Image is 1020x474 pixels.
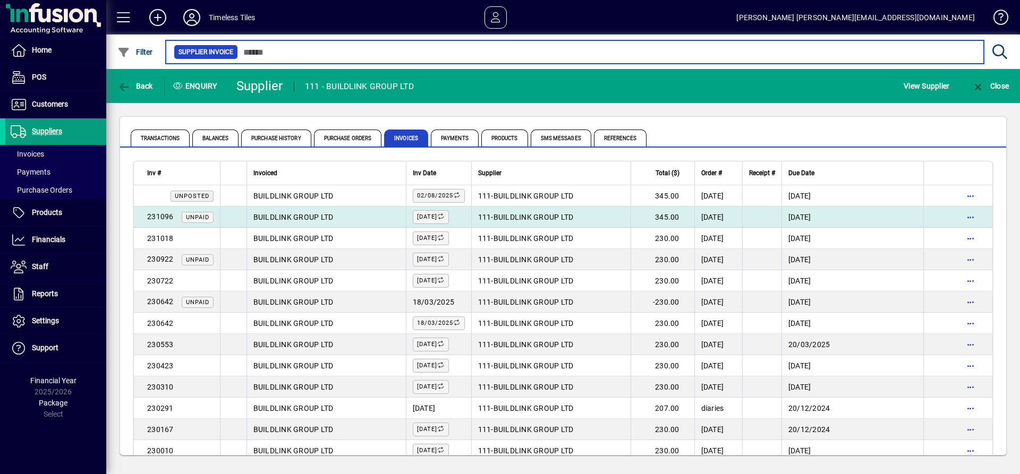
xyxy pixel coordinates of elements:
[11,150,44,158] span: Invoices
[478,383,491,391] span: 111
[494,340,574,349] span: BUILDLINK GROUP LTD
[253,404,334,412] span: BUILDLINK GROUP LTD
[32,289,58,298] span: Reports
[253,425,334,434] span: BUILDLINK GROUP LTD
[494,213,574,221] span: BUILDLINK GROUP LTD
[253,298,334,306] span: BUILDLINK GROUP LTD
[5,163,106,181] a: Payments
[631,313,694,334] td: 230.00
[175,193,209,200] span: Unposted
[471,270,631,291] td: -
[5,145,106,163] a: Invoices
[701,404,724,412] span: diaries
[413,167,465,179] div: Inv Date
[413,210,449,224] label: [DATE]
[788,167,814,179] span: Due Date
[781,334,923,355] td: 20/03/2025
[413,189,465,203] label: 02/08/2025
[471,249,631,270] td: -
[631,440,694,461] td: 230.00
[478,277,491,285] span: 111
[962,187,979,204] button: More options
[314,130,382,146] span: Purchase Orders
[478,167,624,179] div: Supplier
[471,228,631,249] td: -
[5,254,106,280] a: Staff
[788,167,917,179] div: Due Date
[478,404,491,412] span: 111
[253,167,399,179] div: Invoiced
[478,425,491,434] span: 111
[147,167,161,179] span: Inv #
[478,167,501,179] span: Supplier
[962,251,979,268] button: More options
[413,359,449,373] label: [DATE]
[962,230,979,247] button: More options
[478,234,491,243] span: 111
[32,235,65,244] span: Financials
[115,42,156,62] button: Filter
[781,440,923,461] td: [DATE]
[781,249,923,270] td: [DATE]
[494,192,574,200] span: BUILDLINK GROUP LTD
[631,334,694,355] td: 230.00
[147,425,174,434] span: 230167
[494,383,574,391] span: BUILDLINK GROUP LTD
[962,315,979,332] button: More options
[494,277,574,285] span: BUILDLINK GROUP LTD
[701,167,736,179] div: Order #
[39,399,67,407] span: Package
[147,446,174,455] span: 230010
[147,297,174,306] span: 230642
[209,9,255,26] div: Timeless Tiles
[594,130,647,146] span: References
[781,270,923,291] td: [DATE]
[5,181,106,199] a: Purchase Orders
[431,130,479,146] span: Payments
[962,442,979,459] button: More options
[471,440,631,461] td: -
[631,398,694,419] td: 207.00
[471,334,631,355] td: -
[147,167,214,179] div: Inv #
[904,77,949,94] span: View Supplier
[253,383,334,391] span: BUILDLINK GROUP LTD
[5,281,106,307] a: Reports
[147,340,174,349] span: 230553
[962,421,979,438] button: More options
[631,206,694,228] td: 345.00
[413,338,449,351] label: [DATE]
[384,130,428,146] span: Invoices
[478,213,491,221] span: 111
[253,277,334,285] span: BUILDLINK GROUP LTD
[5,37,106,64] a: Home
[32,208,62,217] span: Products
[11,168,50,176] span: Payments
[781,206,923,228] td: [DATE]
[494,319,574,328] span: BUILDLINK GROUP LTD
[701,319,724,328] span: [DATE]
[413,274,449,288] label: [DATE]
[117,82,153,90] span: Back
[413,380,449,394] label: [DATE]
[781,291,923,313] td: [DATE]
[253,192,334,200] span: BUILDLINK GROUP LTD
[701,298,724,306] span: [DATE]
[236,77,283,94] div: Supplier
[701,383,724,391] span: [DATE]
[413,253,449,266] label: [DATE]
[494,361,574,370] span: BUILDLINK GROUP LTD
[186,299,209,306] span: Unpaid
[147,234,174,243] span: 231018
[253,340,334,349] span: BUILDLINK GROUP LTD
[413,316,465,330] label: 18/03/2025
[471,291,631,313] td: -
[531,130,591,146] span: SMS Messages
[637,167,689,179] div: Total ($)
[701,361,724,370] span: [DATE]
[701,340,724,349] span: [DATE]
[478,340,491,349] span: 111
[494,425,574,434] span: BUILDLINK GROUP LTD
[406,291,471,313] td: 18/03/2025
[781,419,923,440] td: 20/12/2024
